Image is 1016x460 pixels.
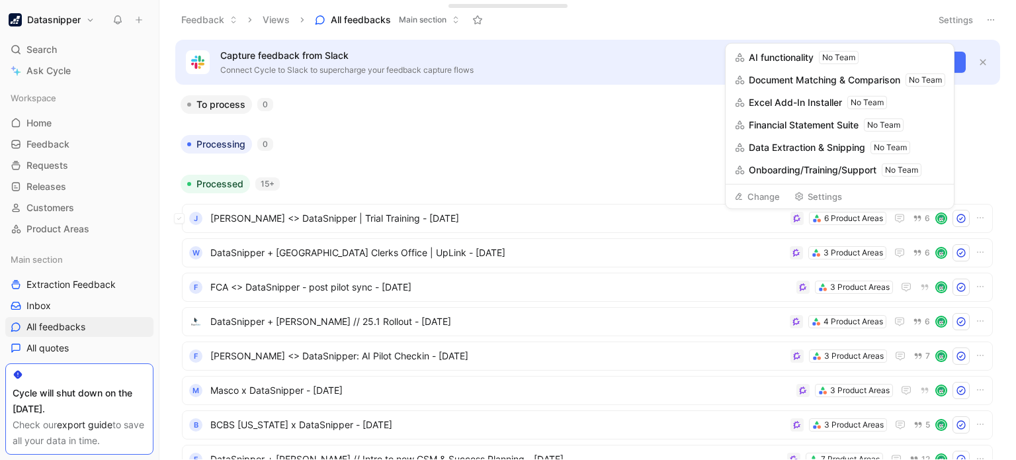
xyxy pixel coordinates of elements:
[5,359,153,379] a: All requests
[933,11,979,29] button: Settings
[220,64,809,77] p: Connect Cycle to Slack to supercharge your feedback capture flows
[830,384,890,397] div: 3 Product Areas
[9,13,22,26] img: Datasnipper
[26,278,116,291] span: Extraction Feedback
[5,177,153,197] a: Releases
[189,384,202,397] div: M
[182,307,993,336] a: logoDataSnipper + [PERSON_NAME] // 25.1 Rollout - [DATE]4 Product Areas6avatar
[925,214,930,222] span: 6
[189,281,202,294] div: F
[11,91,56,105] span: Workspace
[937,386,946,395] img: avatar
[309,10,466,30] button: All feedbacksMain section
[824,418,884,432] div: 3 Product Areas
[13,385,146,417] div: Cycle will shut down on the [DATE].
[189,246,202,259] div: W
[175,135,999,164] div: Processing0
[925,421,930,429] span: 5
[26,116,52,130] span: Home
[210,279,791,295] span: FCA <> DataSnipper - post pilot sync - [DATE]
[749,50,814,66] span: AI functionality
[182,204,993,233] a: J[PERSON_NAME] <> DataSnipper | Trial Training - [DATE]6 Product Areas6avatar
[26,320,85,334] span: All feedbacks
[824,315,883,328] div: 4 Product Areas
[26,299,51,312] span: Inbox
[175,95,999,124] div: To process0
[182,410,993,439] a: BBCBS [US_STATE] x DataSnipper - [DATE]3 Product Areas5avatar
[196,138,245,151] span: Processing
[937,351,946,361] img: avatar
[824,246,883,259] div: 3 Product Areas
[728,69,951,91] button: Document Matching & ComparisonNo Team
[874,141,907,154] div: No Team
[26,201,74,214] span: Customers
[728,114,951,136] button: Financial Statement SuiteNo Team
[937,317,946,326] img: avatar
[728,136,951,159] button: Data Extraction & SnippingNo Team
[937,214,946,223] img: avatar
[189,315,202,328] img: logo
[5,40,153,60] div: Search
[749,140,865,156] span: Data Extraction & Snipping
[26,180,66,193] span: Releases
[925,318,930,326] span: 6
[5,250,153,269] div: Main section
[5,219,153,239] a: Product Areas
[5,156,153,175] a: Requests
[255,177,280,191] div: 15+
[399,13,446,26] span: Main section
[5,198,153,218] a: Customers
[788,187,848,206] button: Settings
[257,138,273,151] div: 0
[728,46,951,69] button: AI functionalityNo Team
[257,98,273,111] div: 0
[196,98,245,111] span: To process
[26,342,69,355] span: All quotes
[57,419,112,430] a: export guide
[210,314,784,330] span: DataSnipper + [PERSON_NAME] // 25.1 Rollout - [DATE]
[5,11,98,29] button: DatasnipperDatasnipper
[5,113,153,133] a: Home
[851,96,884,109] div: No Team
[937,420,946,430] img: avatar
[26,63,71,79] span: Ask Cycle
[196,177,243,191] span: Processed
[824,212,883,225] div: 6 Product Areas
[5,317,153,337] a: All feedbacks
[210,245,784,261] span: DataSnipper + [GEOGRAPHIC_DATA] Clerks Office | UpLink - [DATE]
[181,175,250,193] button: Processed
[824,349,884,363] div: 3 Product Areas
[728,187,786,206] button: Change
[728,91,951,114] button: Excel Add-In InstallerNo Team
[885,163,918,177] div: No Team
[925,352,930,360] span: 7
[210,417,785,433] span: BCBS [US_STATE] x DataSnipper - [DATE]
[925,249,930,257] span: 6
[175,10,243,30] button: Feedback
[26,222,89,236] span: Product Areas
[210,383,791,398] span: Masco x DataSnipper - [DATE]
[181,135,252,154] button: Processing
[182,238,993,267] a: WDataSnipper + [GEOGRAPHIC_DATA] Clerks Office | UpLink - [DATE]3 Product Areas6avatar
[5,134,153,154] a: Feedback
[182,273,993,302] a: FFCA <> DataSnipper - post pilot sync - [DATE]3 Product Areasavatar
[5,61,153,81] a: Ask Cycle
[937,283,946,292] img: avatar
[210,348,785,364] span: [PERSON_NAME] <> DataSnipper: AI Pilot Checkin - [DATE]
[5,338,153,358] a: All quotes
[220,48,809,64] p: Capture feedback from Slack
[189,418,202,432] div: B
[189,212,202,225] div: J
[910,314,933,329] button: 6
[867,118,900,132] div: No Team
[27,14,81,26] h1: Datasnipper
[910,246,933,260] button: 6
[26,159,68,172] span: Requests
[749,95,842,111] span: Excel Add-In Installer
[911,349,933,363] button: 7
[26,138,69,151] span: Feedback
[189,349,202,363] div: F
[728,159,951,181] button: Onboarding/Training/SupportNo Team
[830,281,890,294] div: 3 Product Areas
[937,248,946,257] img: avatar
